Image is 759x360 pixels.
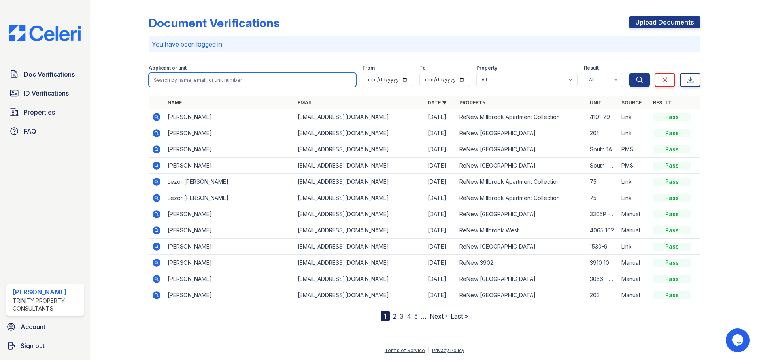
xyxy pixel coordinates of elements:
td: [DATE] [425,222,456,239]
div: Pass [653,113,691,121]
td: [DATE] [425,141,456,158]
td: [EMAIL_ADDRESS][DOMAIN_NAME] [295,271,425,287]
a: Date ▼ [428,100,447,106]
td: ReNew 3902 [456,255,586,271]
a: Last » [451,312,468,320]
td: [PERSON_NAME] [164,239,295,255]
span: ID Verifications [24,89,69,98]
td: [DATE] [425,109,456,125]
span: Doc Verifications [24,70,75,79]
td: [DATE] [425,190,456,206]
div: Pass [653,291,691,299]
a: 3 [400,312,404,320]
a: Properties [6,104,84,120]
a: ID Verifications [6,85,84,101]
td: 203 [587,287,618,303]
td: [EMAIL_ADDRESS][DOMAIN_NAME] [295,174,425,190]
td: Link [618,109,650,125]
td: ReNew [GEOGRAPHIC_DATA] [456,158,586,174]
td: PMS [618,141,650,158]
td: 3305P - 301 [587,206,618,222]
a: Doc Verifications [6,66,84,82]
td: 4101-29 [587,109,618,125]
td: ReNew Millbrook Apartment Collection [456,174,586,190]
div: Document Verifications [149,16,279,30]
a: Next › [430,312,447,320]
div: Pass [653,243,691,251]
td: ReNew Millbrook West [456,222,586,239]
td: Manual [618,222,650,239]
td: [EMAIL_ADDRESS][DOMAIN_NAME] [295,222,425,239]
td: ReNew [GEOGRAPHIC_DATA] [456,287,586,303]
td: [DATE] [425,158,456,174]
td: Link [618,174,650,190]
td: Lezor [PERSON_NAME] [164,174,295,190]
td: [EMAIL_ADDRESS][DOMAIN_NAME] [295,287,425,303]
p: You have been logged in [152,40,697,49]
td: ReNew [GEOGRAPHIC_DATA] [456,271,586,287]
td: 75 [587,190,618,206]
a: Privacy Policy [432,347,464,353]
a: FAQ [6,123,84,139]
div: 1 [381,311,390,321]
td: [EMAIL_ADDRESS][DOMAIN_NAME] [295,109,425,125]
td: South 1A [587,141,618,158]
a: Upload Documents [629,16,700,28]
a: Source [621,100,642,106]
td: [PERSON_NAME] [164,158,295,174]
td: [EMAIL_ADDRESS][DOMAIN_NAME] [295,255,425,271]
div: [PERSON_NAME] [13,287,81,297]
span: FAQ [24,126,36,136]
a: Sign out [3,338,87,354]
td: [PERSON_NAME] [164,206,295,222]
td: [DATE] [425,125,456,141]
a: Email [298,100,312,106]
td: 3056 - 301 [587,271,618,287]
td: ReNew [GEOGRAPHIC_DATA] [456,206,586,222]
td: [PERSON_NAME] [164,222,295,239]
label: From [363,65,375,71]
td: Lezor [PERSON_NAME] [164,190,295,206]
div: Pass [653,145,691,153]
img: CE_Logo_Blue-a8612792a0a2168367f1c8372b55b34899dd931a85d93a1a3d3e32e68fde9ad4.png [3,25,87,41]
input: Search by name, email, or unit number [149,73,356,87]
td: Manual [618,255,650,271]
a: Result [653,100,672,106]
td: 4065 102 [587,222,618,239]
td: [EMAIL_ADDRESS][DOMAIN_NAME] [295,239,425,255]
td: [PERSON_NAME] [164,125,295,141]
td: [DATE] [425,255,456,271]
a: Name [168,100,182,106]
a: Terms of Service [385,347,425,353]
td: [EMAIL_ADDRESS][DOMAIN_NAME] [295,206,425,222]
td: [DATE] [425,174,456,190]
td: ReNew Millbrook Apartment Collection [456,109,586,125]
td: Link [618,190,650,206]
td: Manual [618,271,650,287]
td: [DATE] [425,206,456,222]
span: … [421,311,427,321]
div: Trinity Property Consultants [13,297,81,313]
td: South - 1A [587,158,618,174]
td: [DATE] [425,287,456,303]
iframe: chat widget [726,328,751,352]
td: [PERSON_NAME] [164,255,295,271]
td: 75 [587,174,618,190]
a: Account [3,319,87,335]
div: Pass [653,226,691,234]
div: | [428,347,429,353]
td: [PERSON_NAME] [164,287,295,303]
div: Pass [653,129,691,137]
td: 1530-9 [587,239,618,255]
td: [EMAIL_ADDRESS][DOMAIN_NAME] [295,158,425,174]
td: [PERSON_NAME] [164,109,295,125]
td: ReNew [GEOGRAPHIC_DATA] [456,239,586,255]
td: [PERSON_NAME] [164,141,295,158]
div: Pass [653,162,691,170]
a: Unit [590,100,602,106]
label: Applicant or unit [149,65,187,71]
label: To [419,65,426,71]
td: ReNew [GEOGRAPHIC_DATA] [456,125,586,141]
td: [EMAIL_ADDRESS][DOMAIN_NAME] [295,125,425,141]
